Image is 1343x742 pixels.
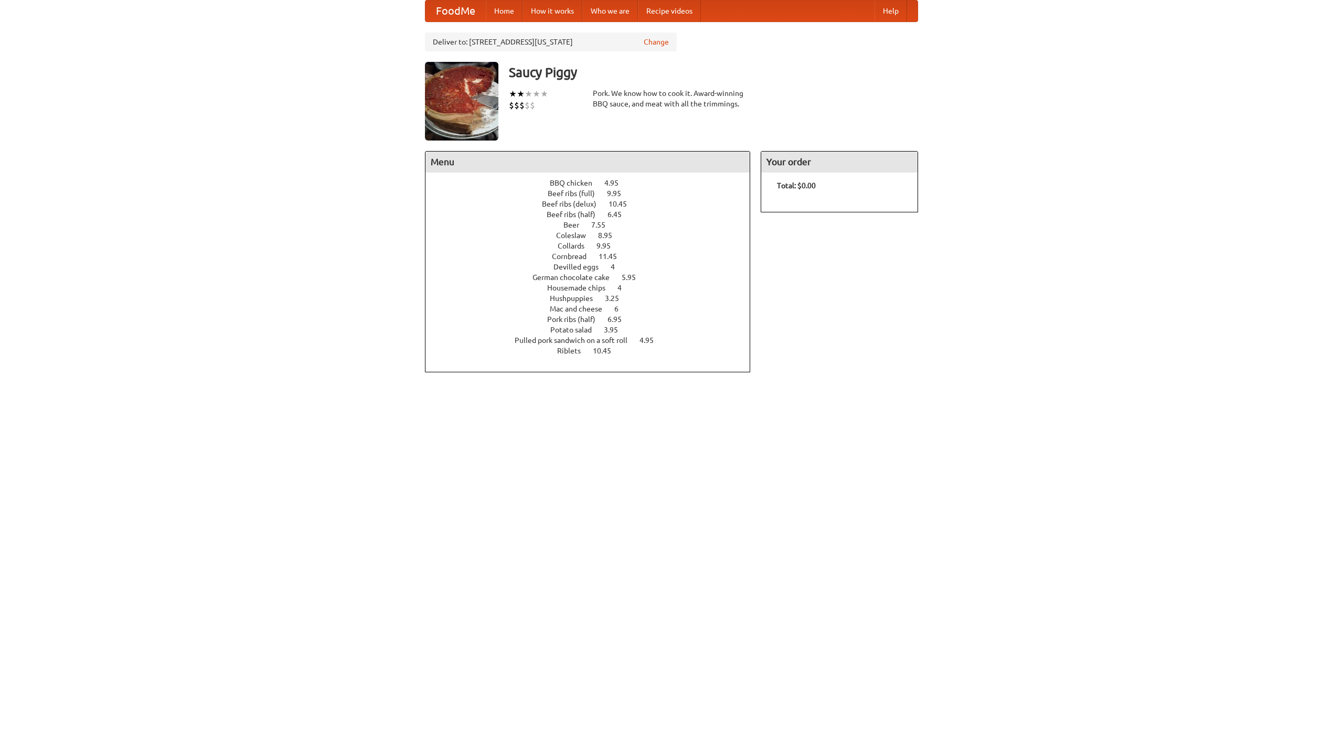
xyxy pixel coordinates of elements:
span: Collards [558,242,595,250]
li: ★ [517,88,525,100]
span: Devilled eggs [553,263,609,271]
span: 6 [614,305,629,313]
a: Home [486,1,523,21]
a: Riblets 10.45 [557,347,631,355]
span: 10.45 [593,347,622,355]
a: German chocolate cake 5.95 [532,273,655,282]
li: $ [519,100,525,111]
span: 11.45 [599,252,627,261]
a: Mac and cheese 6 [550,305,638,313]
a: BBQ chicken 4.95 [550,179,638,187]
span: 3.25 [605,294,630,303]
img: angular.jpg [425,62,498,141]
span: Cornbread [552,252,597,261]
a: Beer 7.55 [563,221,625,229]
span: 4 [617,284,632,292]
span: 5.95 [622,273,646,282]
a: Beef ribs (half) 6.45 [547,210,641,219]
h4: Menu [425,152,750,173]
span: 6.45 [607,210,632,219]
a: Coleslaw 8.95 [556,231,632,240]
span: 10.45 [609,200,637,208]
span: 4.95 [604,179,629,187]
a: Who we are [582,1,638,21]
li: ★ [532,88,540,100]
span: Potato salad [550,326,602,334]
a: How it works [523,1,582,21]
span: German chocolate cake [532,273,620,282]
span: Hushpuppies [550,294,603,303]
div: Pork. We know how to cook it. Award-winning BBQ sauce, and meat with all the trimmings. [593,88,750,109]
li: $ [525,100,530,111]
b: Total: $0.00 [777,181,816,190]
li: $ [509,100,514,111]
li: ★ [525,88,532,100]
span: 9.95 [607,189,632,198]
span: Beef ribs (half) [547,210,606,219]
span: Pork ribs (half) [547,315,606,324]
span: 3.95 [604,326,628,334]
a: FoodMe [425,1,486,21]
a: Potato salad 3.95 [550,326,637,334]
a: Devilled eggs 4 [553,263,634,271]
a: Housemade chips 4 [547,284,641,292]
span: Housemade chips [547,284,616,292]
h4: Your order [761,152,918,173]
a: Hushpuppies 3.25 [550,294,638,303]
a: Collards 9.95 [558,242,630,250]
a: Recipe videos [638,1,701,21]
span: Beef ribs (delux) [542,200,607,208]
span: Coleslaw [556,231,596,240]
li: ★ [509,88,517,100]
a: Pork ribs (half) 6.95 [547,315,641,324]
a: Beef ribs (delux) 10.45 [542,200,646,208]
span: 9.95 [596,242,621,250]
span: Beef ribs (full) [548,189,605,198]
span: Riblets [557,347,591,355]
h3: Saucy Piggy [509,62,918,83]
a: Change [644,37,669,47]
span: 8.95 [598,231,623,240]
li: $ [530,100,535,111]
li: $ [514,100,519,111]
span: 4.95 [639,336,664,345]
div: Deliver to: [STREET_ADDRESS][US_STATE] [425,33,677,51]
span: Pulled pork sandwich on a soft roll [515,336,638,345]
span: BBQ chicken [550,179,603,187]
span: Beer [563,221,590,229]
span: 7.55 [591,221,616,229]
a: Pulled pork sandwich on a soft roll 4.95 [515,336,673,345]
span: 6.95 [607,315,632,324]
span: Mac and cheese [550,305,613,313]
a: Help [875,1,907,21]
a: Beef ribs (full) 9.95 [548,189,641,198]
li: ★ [540,88,548,100]
span: 4 [611,263,625,271]
a: Cornbread 11.45 [552,252,636,261]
